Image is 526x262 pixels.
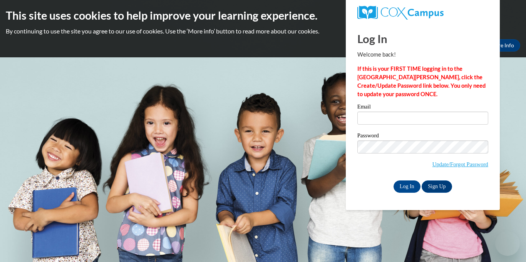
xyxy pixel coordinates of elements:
[357,133,488,140] label: Password
[357,6,488,20] a: COX Campus
[394,180,420,193] input: Log In
[357,50,488,59] p: Welcome back!
[6,27,520,35] p: By continuing to use the site you agree to our use of cookies. Use the ‘More info’ button to read...
[357,6,444,20] img: COX Campus
[422,180,452,193] a: Sign Up
[495,231,520,256] iframe: Button to launch messaging window
[357,31,488,47] h1: Log In
[357,104,488,112] label: Email
[357,65,486,97] strong: If this is your FIRST TIME logging in to the [GEOGRAPHIC_DATA][PERSON_NAME], click the Create/Upd...
[432,161,488,167] a: Update/Forgot Password
[484,39,520,52] a: More Info
[6,8,520,23] h2: This site uses cookies to help improve your learning experience.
